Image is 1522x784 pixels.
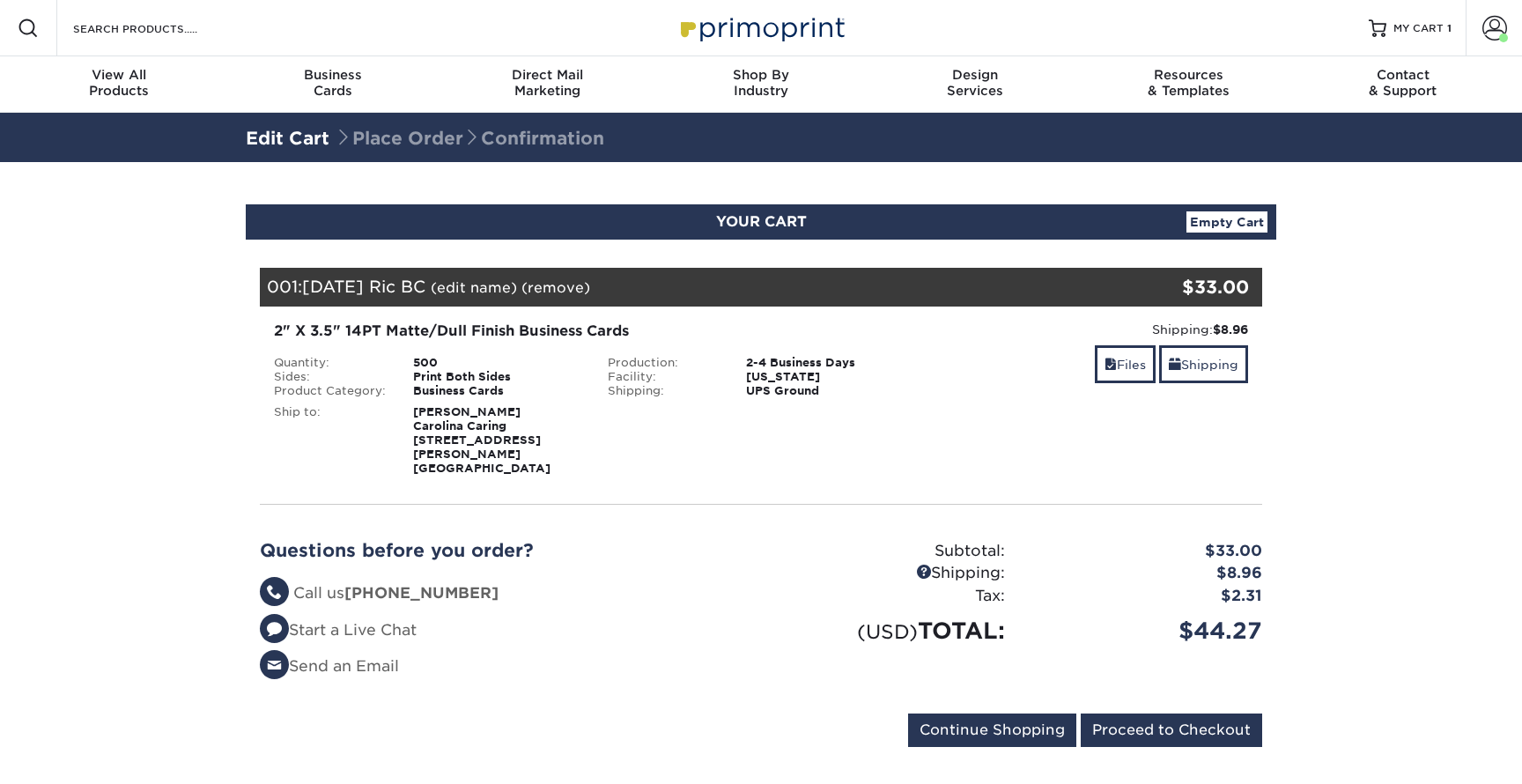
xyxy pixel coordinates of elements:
[1082,67,1296,99] div: & Templates
[761,614,1018,647] div: TOTAL:
[1081,714,1262,747] input: Proceed to Checkout
[1082,67,1296,83] span: Resources
[1018,562,1275,585] div: $8.96
[226,67,440,83] span: Business
[761,585,1018,608] div: Tax:
[1296,56,1510,113] a: Contact& Support
[1095,274,1249,300] div: $33.00
[344,584,499,602] strong: [PHONE_NUMBER]
[400,384,595,398] div: Business Cards
[260,621,417,639] a: Start a Live Chat
[1296,67,1510,99] div: & Support
[1018,540,1275,563] div: $33.00
[431,279,517,296] a: (edit name)
[1186,211,1267,233] a: Empty Cart
[260,268,1095,307] div: 001:
[761,540,1018,563] div: Subtotal:
[246,128,329,149] a: Edit Cart
[857,620,918,643] small: (USD)
[261,384,400,398] div: Product Category:
[868,67,1082,83] span: Design
[521,279,590,296] a: (remove)
[1095,345,1156,383] a: Files
[1447,22,1452,34] span: 1
[733,356,927,370] div: 2-4 Business Days
[908,714,1076,747] input: Continue Shopping
[1018,614,1275,647] div: $44.27
[261,356,400,370] div: Quantity:
[261,405,400,476] div: Ship to:
[595,356,734,370] div: Production:
[12,67,226,99] div: Products
[335,128,604,149] span: Place Order Confirmation
[260,582,748,605] li: Call us
[12,56,226,113] a: View AllProducts
[1213,322,1248,337] strong: $8.96
[595,370,734,384] div: Facility:
[733,384,927,398] div: UPS Ground
[1393,21,1444,36] span: MY CART
[868,67,1082,99] div: Services
[868,56,1082,113] a: DesignServices
[733,370,927,384] div: [US_STATE]
[1105,358,1117,372] span: files
[654,56,868,113] a: Shop ByIndustry
[440,56,654,113] a: Direct MailMarketing
[440,67,654,99] div: Marketing
[1159,345,1248,383] a: Shipping
[440,67,654,83] span: Direct Mail
[654,67,868,99] div: Industry
[716,213,807,230] span: YOUR CART
[274,321,914,342] div: 2" X 3.5" 14PT Matte/Dull Finish Business Cards
[761,562,1018,585] div: Shipping:
[261,370,400,384] div: Sides:
[673,9,849,47] img: Primoprint
[400,370,595,384] div: Print Both Sides
[654,67,868,83] span: Shop By
[12,67,226,83] span: View All
[260,657,399,675] a: Send an Email
[1169,358,1181,372] span: shipping
[941,321,1248,338] div: Shipping:
[260,540,748,561] h2: Questions before you order?
[1018,585,1275,608] div: $2.31
[226,67,440,99] div: Cards
[226,56,440,113] a: BusinessCards
[400,356,595,370] div: 500
[1082,56,1296,113] a: Resources& Templates
[595,384,734,398] div: Shipping:
[71,18,243,39] input: SEARCH PRODUCTS.....
[413,405,550,475] strong: [PERSON_NAME] Carolina Caring [STREET_ADDRESS][PERSON_NAME] [GEOGRAPHIC_DATA]
[302,277,425,296] span: [DATE] Ric BC
[1296,67,1510,83] span: Contact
